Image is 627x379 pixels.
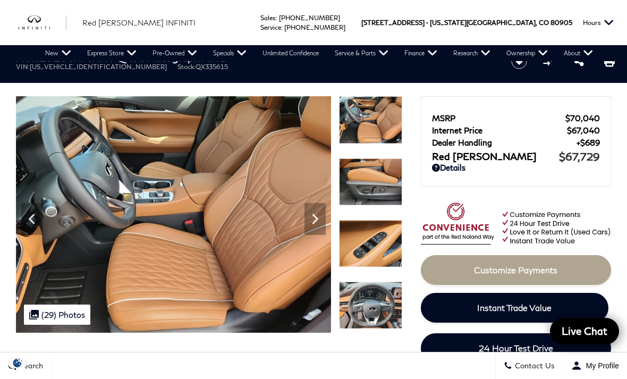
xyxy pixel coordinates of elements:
[498,45,556,61] a: Ownership
[21,203,43,235] div: Previous
[445,45,498,61] a: Research
[82,17,196,28] a: Red [PERSON_NAME] INFINITI
[82,18,196,27] span: Red [PERSON_NAME] INFINITI
[479,343,553,353] span: 24 Hour Test Drive
[19,15,66,30] a: infiniti
[5,357,30,368] img: Opt-Out Icon
[577,138,600,147] span: $689
[37,45,601,61] nav: Main Navigation
[37,45,79,61] a: New
[79,45,145,61] a: Express Store
[19,15,66,30] img: INFINITI
[260,14,276,22] span: Sales
[339,158,402,205] img: New 2026 2T MNRL BLK INFINITI Autograph AWD image 11
[5,357,30,368] section: Click to Open Cookie Consent Modal
[421,333,611,363] a: 24 Hour Test Drive
[177,63,196,71] span: Stock:
[432,138,577,147] span: Dealer Handling
[339,282,402,329] img: New 2026 2T MNRL BLK INFINITI Autograph AWD image 13
[556,324,613,338] span: Live Chat
[432,113,600,123] a: MSRP $70,040
[432,125,567,135] span: Internet Price
[205,45,255,61] a: Specials
[255,45,327,61] a: Unlimited Confidence
[432,150,559,162] span: Red [PERSON_NAME]
[432,138,600,147] a: Dealer Handling $689
[284,23,345,31] a: [PHONE_NUMBER]
[559,150,600,163] span: $67,729
[196,63,228,71] span: QX335615
[339,96,402,144] img: New 2026 2T MNRL BLK INFINITI Autograph AWD image 10
[582,361,619,370] span: My Profile
[474,265,557,275] span: Customize Payments
[145,45,205,61] a: Pre-Owned
[565,113,600,123] span: $70,040
[281,23,283,31] span: :
[432,125,600,135] a: Internet Price $67,040
[361,19,572,27] a: [STREET_ADDRESS] • [US_STATE][GEOGRAPHIC_DATA], CO 80905
[279,14,340,22] a: [PHONE_NUMBER]
[327,45,396,61] a: Service & Parts
[339,220,402,267] img: New 2026 2T MNRL BLK INFINITI Autograph AWD image 12
[541,53,557,69] button: Compare Vehicle
[276,14,277,22] span: :
[396,45,445,61] a: Finance
[556,45,601,61] a: About
[550,318,619,344] a: Live Chat
[16,361,43,370] span: Search
[432,113,565,123] span: MSRP
[567,125,600,135] span: $67,040
[304,203,326,235] div: Next
[24,305,90,325] div: (29) Photos
[16,63,30,71] span: VIN:
[30,63,167,71] span: [US_VEHICLE_IDENTIFICATION_NUMBER]
[477,302,552,313] span: Instant Trade Value
[512,361,555,370] span: Contact Us
[16,96,331,333] img: New 2026 2T MNRL BLK INFINITI Autograph AWD image 10
[563,352,627,379] button: Open user profile menu
[421,293,608,323] a: Instant Trade Value
[421,255,611,285] a: Customize Payments
[432,150,600,163] a: Red [PERSON_NAME] $67,729
[260,23,281,31] span: Service
[432,163,600,172] a: Details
